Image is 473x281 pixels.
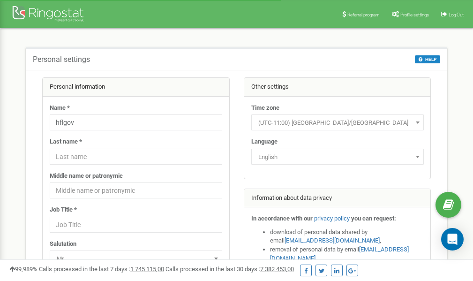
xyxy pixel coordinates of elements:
span: English [251,149,424,165]
u: 1 745 115,00 [130,266,164,273]
label: Salutation [50,240,76,249]
li: download of personal data shared by email , [270,228,424,245]
button: HELP [415,55,440,63]
label: Last name * [50,137,82,146]
span: Calls processed in the last 30 days : [165,266,294,273]
a: privacy policy [314,215,350,222]
input: Name [50,114,222,130]
label: Time zone [251,104,279,113]
span: Log Out [449,12,464,17]
h5: Personal settings [33,55,90,64]
input: Middle name or patronymic [50,182,222,198]
label: Language [251,137,278,146]
strong: you can request: [351,215,396,222]
span: (UTC-11:00) Pacific/Midway [255,116,420,129]
input: Job Title [50,217,222,233]
span: Mr. [53,252,219,266]
span: English [255,151,420,164]
div: Personal information [43,78,229,97]
label: Name * [50,104,70,113]
div: Open Intercom Messenger [441,228,464,251]
strong: In accordance with our [251,215,313,222]
span: Referral program [347,12,380,17]
span: Profile settings [400,12,429,17]
li: removal of personal data by email , [270,245,424,263]
label: Job Title * [50,205,77,214]
u: 7 382 453,00 [260,266,294,273]
span: Calls processed in the last 7 days : [39,266,164,273]
span: 99,989% [9,266,38,273]
input: Last name [50,149,222,165]
div: Information about data privacy [244,189,431,208]
span: Mr. [50,251,222,266]
label: Middle name or patronymic [50,172,123,181]
div: Other settings [244,78,431,97]
a: [EMAIL_ADDRESS][DOMAIN_NAME] [285,237,380,244]
span: (UTC-11:00) Pacific/Midway [251,114,424,130]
